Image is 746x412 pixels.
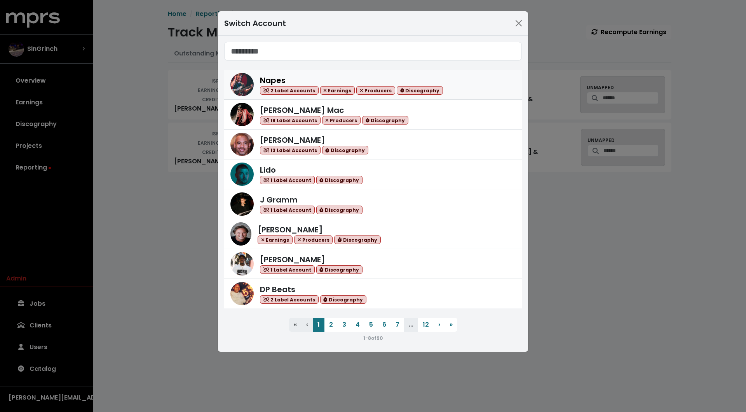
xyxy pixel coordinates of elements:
[260,295,319,304] span: 2 Label Accounts
[260,146,321,155] span: 13 Label Accounts
[230,282,254,305] img: DP Beats
[450,320,453,329] span: »
[260,265,315,274] span: 1 Label Account
[260,135,325,145] span: [PERSON_NAME]
[324,318,338,332] button: 2
[260,206,315,215] span: 1 Label Account
[224,159,522,189] a: LidoLido 1 Label Account Discography
[224,249,522,279] a: Lex Luger[PERSON_NAME] 1 Label Account Discography
[316,206,363,215] span: Discography
[230,133,254,156] img: Harvey Mason Jr
[334,235,380,244] span: Discography
[364,318,378,332] button: 5
[224,279,522,308] a: DP BeatsDP Beats 2 Label Accounts Discography
[230,252,254,275] img: Lex Luger
[258,224,323,235] span: [PERSON_NAME]
[316,176,363,185] span: Discography
[378,318,391,332] button: 6
[438,320,440,329] span: ›
[260,164,276,175] span: Lido
[322,116,361,125] span: Producers
[294,235,333,244] span: Producers
[260,86,319,95] span: 2 Label Accounts
[258,235,293,244] span: Earnings
[391,318,404,332] button: 7
[230,222,251,246] img: Scott Hendricks
[230,103,254,126] img: Keegan Mac
[322,146,368,155] span: Discography
[316,265,363,274] span: Discography
[362,116,408,125] span: Discography
[397,86,443,95] span: Discography
[351,318,364,332] button: 4
[356,86,395,95] span: Producers
[260,75,286,86] span: Napes
[313,318,324,332] button: 1
[260,176,315,185] span: 1 Label Account
[224,17,286,29] div: Switch Account
[224,189,522,219] a: J GrammJ Gramm 1 Label Account Discography
[224,42,522,61] input: Search accounts
[224,100,522,130] a: Keegan Mac[PERSON_NAME] Mac 18 Label Accounts Producers Discography
[224,219,522,249] a: Scott Hendricks[PERSON_NAME] Earnings Producers Discography
[224,70,522,100] a: NapesNapes 2 Label Accounts Earnings Producers Discography
[338,318,351,332] button: 3
[224,130,522,159] a: Harvey Mason Jr[PERSON_NAME] 13 Label Accounts Discography
[512,17,525,29] button: Close
[260,194,298,205] span: J Gramm
[320,295,366,304] span: Discography
[418,318,434,332] button: 12
[260,105,344,116] span: [PERSON_NAME] Mac
[230,73,254,96] img: Napes
[260,254,325,265] span: [PERSON_NAME]
[320,86,355,95] span: Earnings
[230,163,254,186] img: Lido
[363,335,383,341] small: 1 - 8 of 90
[260,284,295,295] span: DP Beats
[230,192,254,216] img: J Gramm
[260,116,321,125] span: 18 Label Accounts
